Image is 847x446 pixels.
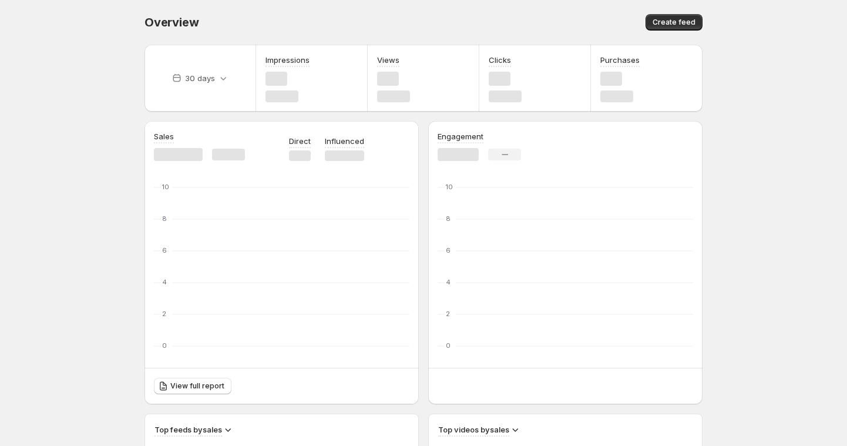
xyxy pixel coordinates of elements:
[265,54,310,66] h3: Impressions
[446,246,451,254] text: 6
[162,278,167,286] text: 4
[162,310,166,318] text: 2
[154,378,231,394] a: View full report
[646,14,703,31] button: Create feed
[438,424,509,435] h3: Top videos by sales
[154,424,222,435] h3: Top feeds by sales
[446,183,453,191] text: 10
[162,341,167,350] text: 0
[185,72,215,84] p: 30 days
[162,214,167,223] text: 8
[377,54,399,66] h3: Views
[144,15,199,29] span: Overview
[325,135,364,147] p: Influenced
[162,183,169,191] text: 10
[600,54,640,66] h3: Purchases
[446,310,450,318] text: 2
[162,246,167,254] text: 6
[446,214,451,223] text: 8
[653,18,695,27] span: Create feed
[438,130,483,142] h3: Engagement
[154,130,174,142] h3: Sales
[446,278,451,286] text: 4
[289,135,311,147] p: Direct
[170,381,224,391] span: View full report
[489,54,511,66] h3: Clicks
[446,341,451,350] text: 0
